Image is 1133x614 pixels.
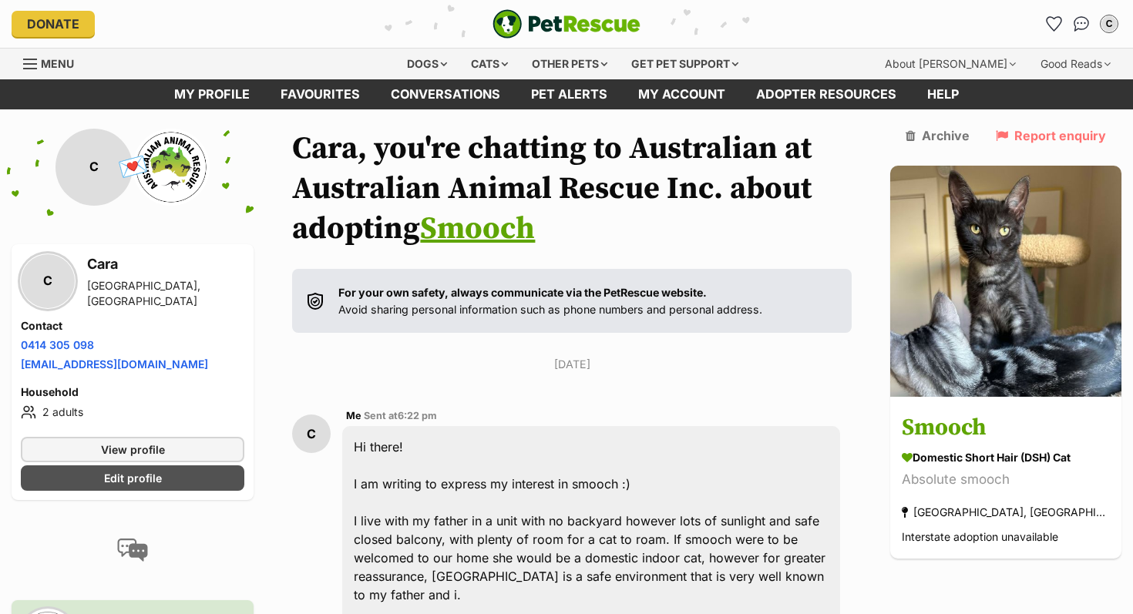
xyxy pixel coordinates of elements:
div: About [PERSON_NAME] [874,49,1027,79]
span: Me [346,410,361,421]
span: Edit profile [104,470,162,486]
div: [GEOGRAPHIC_DATA], [GEOGRAPHIC_DATA] [902,502,1110,522]
h4: Contact [21,318,244,334]
span: View profile [101,441,165,458]
span: Menu [41,57,74,70]
img: chat-41dd97257d64d25036548639549fe6c8038ab92f7586957e7f3b1b290dea8141.svg [1074,16,1090,32]
h3: Smooch [902,411,1110,445]
ul: Account quick links [1041,12,1121,36]
a: Adopter resources [741,79,912,109]
a: My profile [159,79,265,109]
img: logo-e224e6f780fb5917bec1dbf3a21bbac754714ae5b6737aabdf751b685950b380.svg [493,9,640,39]
a: View profile [21,437,244,462]
div: C [55,129,133,206]
span: Sent at [364,410,437,421]
div: C [21,254,75,308]
div: Dogs [396,49,458,79]
a: Conversations [1069,12,1094,36]
a: Favourites [265,79,375,109]
div: C [1101,16,1117,32]
div: [GEOGRAPHIC_DATA], [GEOGRAPHIC_DATA] [87,278,244,309]
h4: Household [21,384,244,400]
a: Favourites [1041,12,1066,36]
img: Smooch [890,166,1121,397]
strong: For your own safety, always communicate via the PetRescue website. [338,286,707,299]
a: Donate [12,11,95,37]
a: Smooch [420,210,535,248]
a: Report enquiry [996,129,1106,143]
li: 2 adults [21,403,244,421]
img: conversation-icon-4a6f8262b818ee0b60e3300018af0b2d0b884aa5de6e9bcb8d3d4eeb1a70a7c4.svg [117,539,148,562]
a: Pet alerts [516,79,623,109]
p: [DATE] [292,356,852,372]
h3: Cara [87,253,244,275]
button: My account [1097,12,1121,36]
div: Other pets [521,49,618,79]
a: conversations [375,79,516,109]
a: [EMAIL_ADDRESS][DOMAIN_NAME] [21,357,208,371]
p: Avoid sharing personal information such as phone numbers and personal address. [338,284,762,317]
a: Smooch Domestic Short Hair (DSH) Cat Absolute smooch [GEOGRAPHIC_DATA], [GEOGRAPHIC_DATA] Interst... [890,399,1121,559]
img: Australian Animal Rescue Inc. profile pic [133,129,210,206]
div: Good Reads [1030,49,1121,79]
a: Menu [23,49,85,76]
a: Edit profile [21,465,244,491]
a: My account [623,79,741,109]
a: Help [912,79,974,109]
a: 0414 305 098 [21,338,94,351]
div: Absolute smooch [902,469,1110,490]
h1: Cara, you're chatting to Australian at Australian Animal Rescue Inc. about adopting [292,129,852,249]
a: PetRescue [493,9,640,39]
div: C [292,414,331,453]
span: 💌 [116,150,150,183]
span: Interstate adoption unavailable [902,530,1058,543]
div: Get pet support [620,49,749,79]
div: Domestic Short Hair (DSH) Cat [902,449,1110,465]
a: Archive [906,129,970,143]
div: Cats [460,49,519,79]
span: 6:22 pm [398,410,437,421]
